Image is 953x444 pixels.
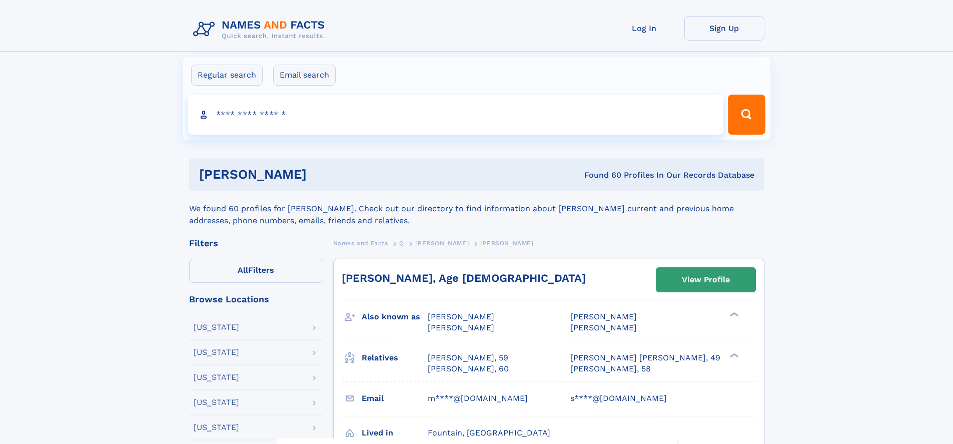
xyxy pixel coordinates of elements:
span: [PERSON_NAME] [570,312,637,321]
div: [US_STATE] [194,323,239,331]
a: [PERSON_NAME], 59 [428,352,508,363]
span: Fountain, [GEOGRAPHIC_DATA] [428,428,550,437]
span: [PERSON_NAME] [428,323,494,332]
a: Q [399,237,404,249]
label: Email search [273,65,336,86]
a: Sign Up [684,16,764,41]
span: Q [399,240,404,247]
div: Found 60 Profiles In Our Records Database [445,170,754,181]
h3: Lived in [362,424,428,441]
a: [PERSON_NAME], 58 [570,363,651,374]
div: Filters [189,239,323,248]
div: [US_STATE] [194,348,239,356]
span: All [238,265,248,275]
div: Browse Locations [189,295,323,304]
a: [PERSON_NAME] [415,237,469,249]
a: [PERSON_NAME], Age [DEMOGRAPHIC_DATA] [342,272,586,284]
span: [PERSON_NAME] [570,323,637,332]
a: [PERSON_NAME] [PERSON_NAME], 49 [570,352,720,363]
div: We found 60 profiles for [PERSON_NAME]. Check out our directory to find information about [PERSON... [189,191,764,227]
a: [PERSON_NAME], 60 [428,363,509,374]
a: Names and Facts [333,237,388,249]
button: Search Button [728,95,765,135]
div: [US_STATE] [194,423,239,431]
div: View Profile [682,268,730,291]
div: [US_STATE] [194,398,239,406]
div: ❯ [727,352,739,358]
h1: [PERSON_NAME] [199,168,446,181]
img: Logo Names and Facts [189,16,333,43]
h3: Email [362,390,428,407]
h3: Also known as [362,308,428,325]
h3: Relatives [362,349,428,366]
div: ❯ [727,311,739,318]
span: [PERSON_NAME] [415,240,469,247]
input: search input [188,95,724,135]
a: Log In [604,16,684,41]
span: [PERSON_NAME] [480,240,534,247]
span: [PERSON_NAME] [428,312,494,321]
a: View Profile [656,268,755,292]
label: Regular search [191,65,263,86]
label: Filters [189,259,323,283]
div: [US_STATE] [194,373,239,381]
